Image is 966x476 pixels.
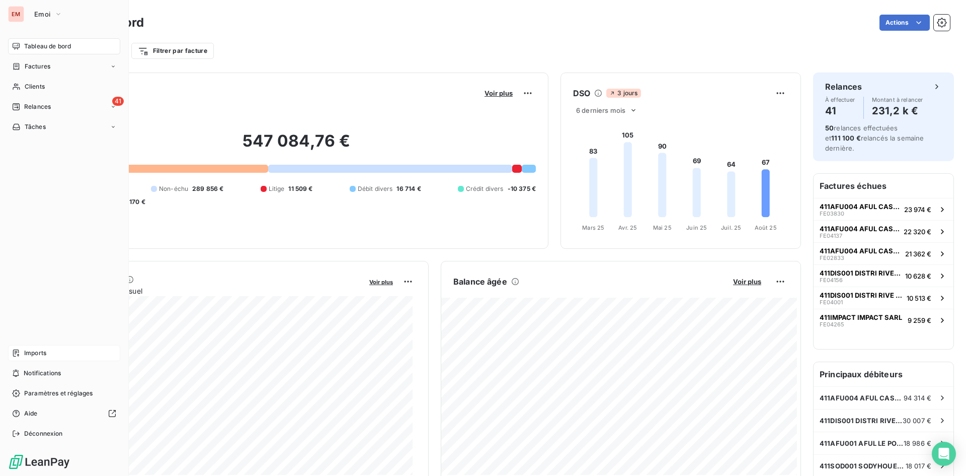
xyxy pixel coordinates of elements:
a: 41Relances [8,99,120,115]
tspan: Mars 25 [582,224,604,231]
tspan: Avr. 25 [618,224,637,231]
span: 10 628 € [905,272,931,280]
button: Voir plus [481,89,516,98]
span: Notifications [24,369,61,378]
span: Imports [24,349,46,358]
h6: DSO [573,87,590,99]
span: Tableau de bord [24,42,71,51]
span: Crédit divers [466,184,504,193]
h6: Principaux débiteurs [814,362,953,386]
span: 94 314 € [904,394,931,402]
span: Voir plus [369,279,393,286]
span: 16 714 € [396,184,421,193]
span: FE04156 [820,277,843,283]
span: FE02833 [820,255,844,261]
tspan: Août 25 [755,224,777,231]
span: 3 jours [606,89,640,98]
span: 41 [112,97,124,106]
span: Paramètres et réglages [24,389,93,398]
span: 6 derniers mois [576,106,625,114]
button: 411DIS001 DISTRI RIVE GAUCHEFE0400110 513 € [814,287,953,309]
span: 30 007 € [903,417,931,425]
span: FE04001 [820,299,843,305]
a: Tableau de bord [8,38,120,54]
a: Factures [8,58,120,75]
button: 411AFU004 AFUL CASABONAFE0413722 320 € [814,220,953,242]
h2: 547 084,76 € [57,131,536,161]
span: 411DIS001 DISTRI RIVE GAUCHE [820,291,903,299]
span: Aide [24,409,38,418]
span: 11 509 € [288,184,312,193]
span: 50 [825,124,834,132]
div: Open Intercom Messenger [932,442,956,466]
a: Tâches [8,119,120,135]
button: Actions [879,15,930,31]
span: 411AFU004 AFUL CASABONA [820,202,900,211]
span: Débit divers [358,184,393,193]
h6: Factures échues [814,174,953,198]
tspan: Juil. 25 [721,224,741,231]
span: -10 375 € [508,184,536,193]
span: Déconnexion [24,429,63,438]
span: 411AFU004 AFUL CASABONA [820,225,900,233]
span: À effectuer [825,97,855,103]
span: 9 259 € [908,316,931,324]
img: Logo LeanPay [8,454,70,470]
span: 22 320 € [904,228,931,236]
span: Factures [25,62,50,71]
button: 411DIS001 DISTRI RIVE GAUCHEFE0415610 628 € [814,264,953,287]
tspan: Mai 25 [653,224,672,231]
span: 411AFU001 AFUL LE PORT SACRE COEUR [820,439,904,447]
span: Relances [24,102,51,111]
span: 411DIS001 DISTRI RIVE GAUCHE [820,417,903,425]
span: Voir plus [733,278,761,286]
span: Litige [269,184,285,193]
span: Montant à relancer [872,97,923,103]
button: 411AFU004 AFUL CASABONAFE0283321 362 € [814,242,953,264]
span: Non-échu [159,184,188,193]
h6: Relances [825,81,862,93]
span: Emoi [34,10,50,18]
h6: Balance âgée [453,276,507,288]
h4: 231,2 k € [872,103,923,119]
span: Clients [25,82,45,91]
span: 411DIS001 DISTRI RIVE GAUCHE [820,269,901,277]
span: 411AFU004 AFUL CASABONA [820,394,904,402]
tspan: Juin 25 [686,224,707,231]
a: Clients [8,79,120,95]
span: 23 974 € [904,206,931,214]
span: relances effectuées et relancés la semaine dernière. [825,124,924,152]
h4: 41 [825,103,855,119]
a: Imports [8,345,120,361]
span: 18 017 € [906,462,931,470]
a: Aide [8,405,120,422]
span: Tâches [25,122,46,131]
a: Paramètres et réglages [8,385,120,401]
span: Chiffre d'affaires mensuel [57,286,362,296]
span: 10 513 € [907,294,931,302]
button: Voir plus [730,277,764,286]
span: 411SOD001 SODYHOUEST [820,462,906,470]
span: 289 856 € [192,184,223,193]
span: FE04265 [820,321,844,327]
span: 21 362 € [905,250,931,258]
button: 411AFU004 AFUL CASABONAFE0383023 974 € [814,198,953,220]
span: FE04137 [820,233,842,239]
span: -170 € [126,197,145,207]
span: Voir plus [485,89,513,97]
button: Voir plus [366,277,396,286]
div: EM [8,6,24,22]
span: 411AFU004 AFUL CASABONA [820,247,901,255]
button: 411IMPACT IMPACT SARLFE042659 259 € [814,309,953,331]
span: 111 100 € [831,134,860,142]
span: FE03830 [820,211,844,217]
span: 411IMPACT IMPACT SARL [820,313,902,321]
span: 18 986 € [904,439,931,447]
button: Filtrer par facture [131,43,214,59]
